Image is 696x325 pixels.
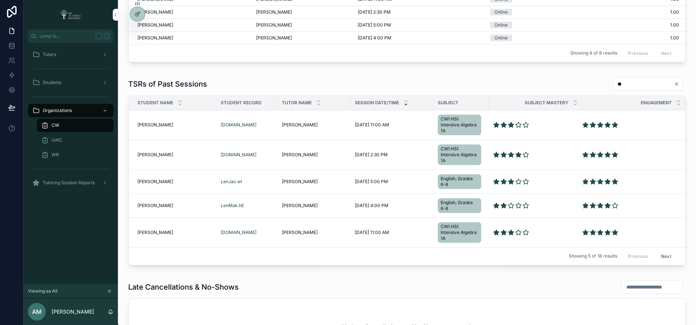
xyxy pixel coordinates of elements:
a: UAIC [37,133,113,147]
span: Viewing as Ali [28,288,57,294]
span: [DATE] 4:00 PM [355,203,388,209]
a: [PERSON_NAME] [282,203,346,209]
span: [DATE] 2:30 PM [355,152,388,158]
span: [DATE] 5:00 PM [355,179,388,185]
a: [PERSON_NAME] [282,230,346,235]
span: [PERSON_NAME] [282,230,318,235]
a: WR [37,148,113,161]
a: [DATE] 2:30 PM [355,152,429,158]
a: LenMak.hE [221,203,273,209]
a: LenJac.wl [221,179,242,185]
a: [PERSON_NAME] [282,122,346,128]
a: [DOMAIN_NAME] [221,122,273,128]
span: [DATE] 11:00 AM [355,230,389,235]
a: CWI HSI: Intensive Algebra 1A [438,143,484,167]
span: UAIC [52,137,62,143]
span: Session Date/Time [355,100,399,106]
h1: Late Cancellations & No-Shows [128,282,239,292]
span: CWI HSI: Intensive Algebra 1A [441,146,478,164]
span: 1.00 [573,35,679,41]
span: [DATE] 5:00 PM [358,22,391,28]
span: [PERSON_NAME] [256,22,292,28]
span: [PERSON_NAME] [282,122,318,128]
div: scrollable content [24,43,118,199]
span: CWI HSI: Intensive Algebra 1A [441,116,478,134]
span: [PERSON_NAME] [282,179,318,185]
span: Student Record [221,100,262,106]
span: Student Name [137,100,173,106]
span: [DATE] 11:00 AM [355,122,389,128]
a: CW [37,119,113,132]
span: [PERSON_NAME] [137,35,173,41]
a: [PERSON_NAME] [282,179,346,185]
span: [PERSON_NAME] [256,9,292,15]
img: App logo [58,9,84,21]
span: K [104,33,110,39]
span: CWI HSI: Intensive Algebra 1A [441,224,478,241]
span: Engagement [641,100,672,106]
a: [DATE] 11:00 AM [355,122,429,128]
span: [PERSON_NAME] [256,35,292,41]
a: [DOMAIN_NAME] [221,230,273,235]
p: [PERSON_NAME] [52,308,94,315]
a: LenJac.wl [221,179,273,185]
span: Organizations [43,108,72,113]
a: [PERSON_NAME] [137,179,212,185]
span: English, Grades 6-8 [441,200,478,212]
a: Students [28,76,113,89]
span: Tutors [43,52,56,57]
a: Tutoring Session Reports [28,176,113,189]
span: Subject Mastery [525,100,569,106]
a: [PERSON_NAME] [137,230,212,235]
span: [DATE] 2:30 PM [358,9,391,15]
a: [DOMAIN_NAME] [221,230,256,235]
a: [PERSON_NAME] [137,122,212,128]
a: [DOMAIN_NAME] [221,152,256,158]
span: Jump to... [39,33,92,39]
button: Clear [674,81,682,87]
span: English, Grades 6-8 [441,176,478,188]
a: English, Grades 6-8 [438,173,484,191]
span: 1.00 [573,22,679,28]
button: Jump to...K [28,29,113,43]
a: [PERSON_NAME] [282,152,346,158]
a: [DOMAIN_NAME] [221,152,273,158]
span: Showing 8 of 8 results [570,50,617,56]
a: Organizations [28,104,113,117]
span: Tutor Name [282,100,312,106]
span: AM [32,307,42,316]
div: Online [494,35,508,41]
span: Students [43,80,61,85]
a: CWI HSI: Intensive Algebra 1A [438,113,484,137]
span: [PERSON_NAME] [137,122,173,128]
a: [DOMAIN_NAME] [221,122,256,128]
span: [PERSON_NAME] [137,22,173,28]
span: [DATE] 4:00 PM [358,35,391,41]
span: [PERSON_NAME] [282,152,318,158]
span: WR [52,152,59,158]
span: [PERSON_NAME] [137,152,173,158]
span: [PERSON_NAME] [282,203,318,209]
span: [PERSON_NAME] [137,230,173,235]
a: LenMak.hE [221,203,244,209]
span: [PERSON_NAME] [137,203,173,209]
a: [DATE] 11:00 AM [355,230,429,235]
span: [PERSON_NAME] [137,179,173,185]
a: [PERSON_NAME] [137,203,212,209]
h1: TSRs of Past Sessions [128,79,207,89]
button: Next [656,251,676,262]
a: [DATE] 5:00 PM [355,179,429,185]
span: [PERSON_NAME] [137,9,173,15]
span: CW [52,122,59,128]
div: Online [494,9,508,15]
a: [PERSON_NAME] [137,152,212,158]
span: 1.00 [573,9,679,15]
div: Online [494,22,508,28]
span: Showing 5 of 18 results [569,253,617,259]
a: CWI HSI: Intensive Algebra 1A [438,221,484,244]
